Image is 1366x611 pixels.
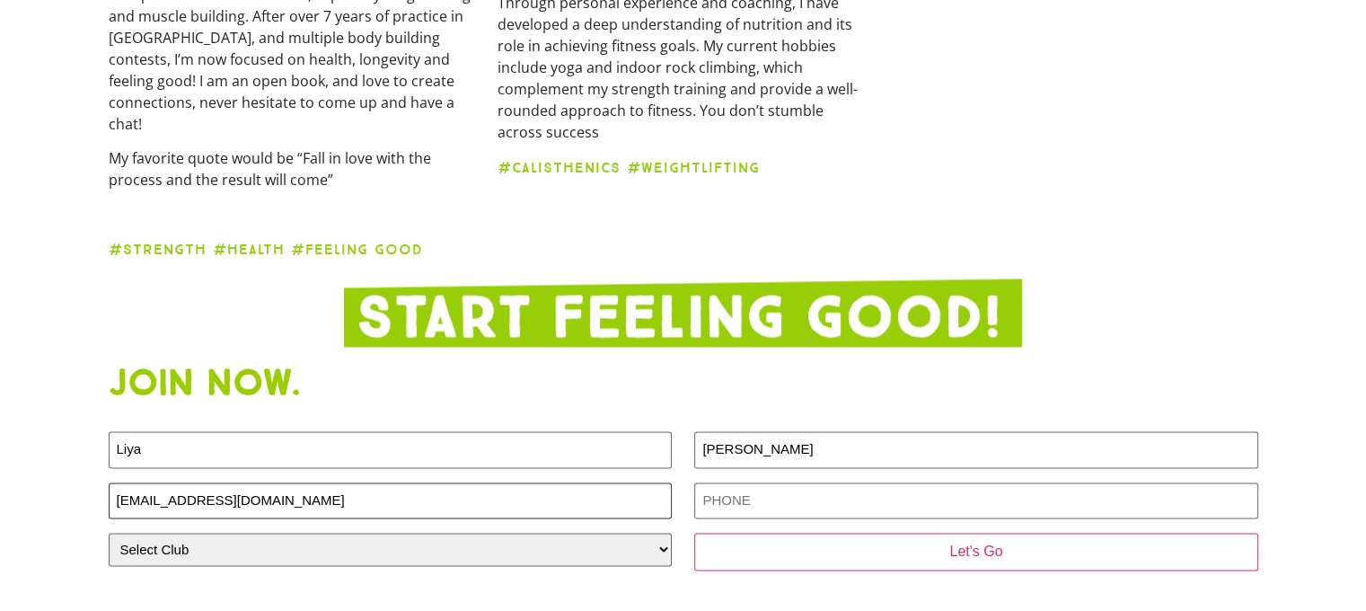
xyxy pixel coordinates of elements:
[498,159,760,176] strong: #Calisthenics #Weightlifting
[109,365,1258,401] h1: Join now.
[109,147,480,190] p: My favorite quote would be “Fall in love with the process and the result will come”
[694,431,1257,468] input: LAST NAME
[109,483,672,519] input: Email
[694,533,1257,571] input: Let's Go
[694,483,1257,519] input: PHONE
[109,241,423,258] strong: #strength #health #feeling good
[109,431,672,468] input: FIRST NAME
